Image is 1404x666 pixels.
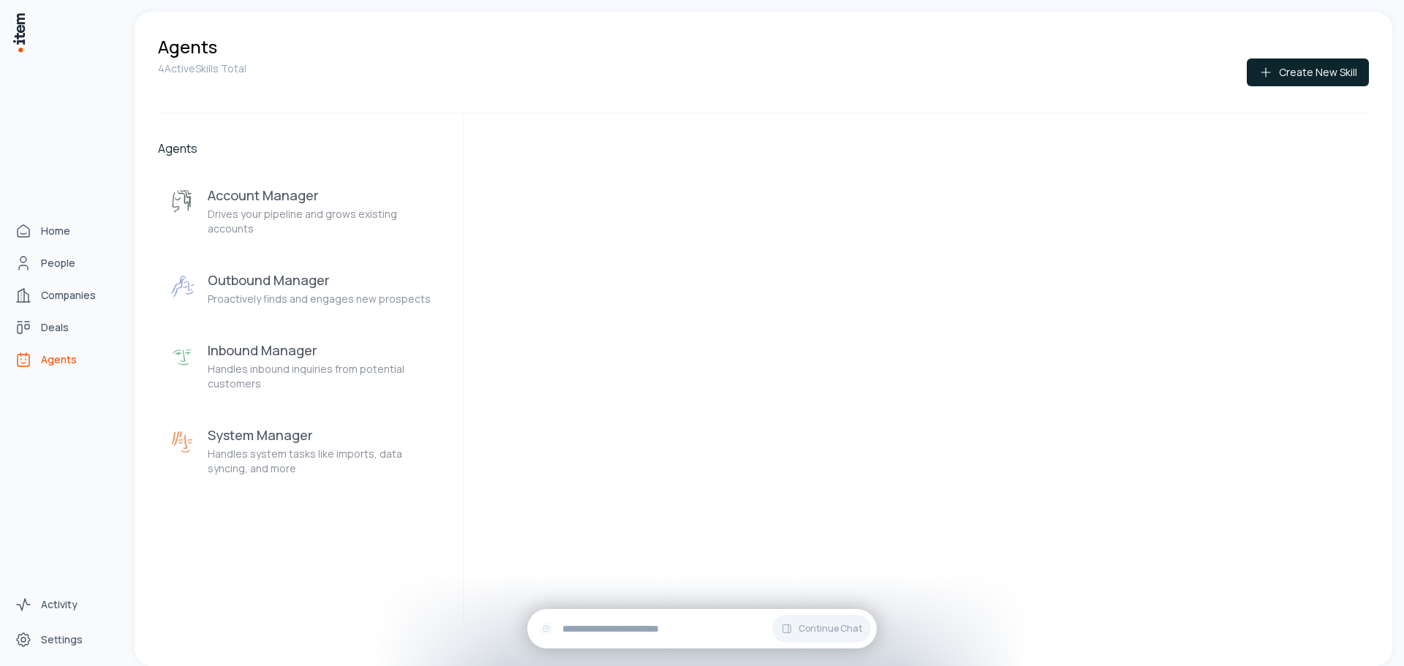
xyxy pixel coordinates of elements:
[208,271,431,289] h3: Outbound Manager
[9,281,120,310] a: Companies
[9,625,120,654] a: Settings
[158,61,246,76] p: 4 Active Skills Total
[9,345,120,374] a: Agents
[41,597,78,612] span: Activity
[170,344,196,371] img: Inbound Manager
[799,623,862,635] span: Continue Chat
[158,140,454,157] h2: Agents
[208,341,442,359] h3: Inbound Manager
[208,186,442,204] h3: Account Manager
[41,320,69,335] span: Deals
[158,260,454,318] button: Outbound ManagerOutbound ManagerProactively finds and engages new prospects
[170,189,196,216] img: Account Manager
[170,274,196,300] img: Outbound Manager
[9,216,120,246] a: Home
[772,615,871,643] button: Continue Chat
[41,256,75,270] span: People
[9,590,120,619] a: Activity
[158,415,454,488] button: System ManagerSystem ManagerHandles system tasks like imports, data syncing, and more
[158,35,217,58] h1: Agents
[41,352,77,367] span: Agents
[208,207,442,236] p: Drives your pipeline and grows existing accounts
[9,313,120,342] a: Deals
[527,609,877,648] div: Continue Chat
[9,249,120,278] a: People
[41,632,83,647] span: Settings
[1247,58,1369,86] button: Create New Skill
[208,426,442,444] h3: System Manager
[208,362,442,391] p: Handles inbound inquiries from potential customers
[158,175,454,248] button: Account ManagerAccount ManagerDrives your pipeline and grows existing accounts
[158,330,454,403] button: Inbound ManagerInbound ManagerHandles inbound inquiries from potential customers
[41,224,70,238] span: Home
[208,447,442,476] p: Handles system tasks like imports, data syncing, and more
[208,292,431,306] p: Proactively finds and engages new prospects
[170,429,196,455] img: System Manager
[41,288,96,303] span: Companies
[12,12,26,53] img: Item Brain Logo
